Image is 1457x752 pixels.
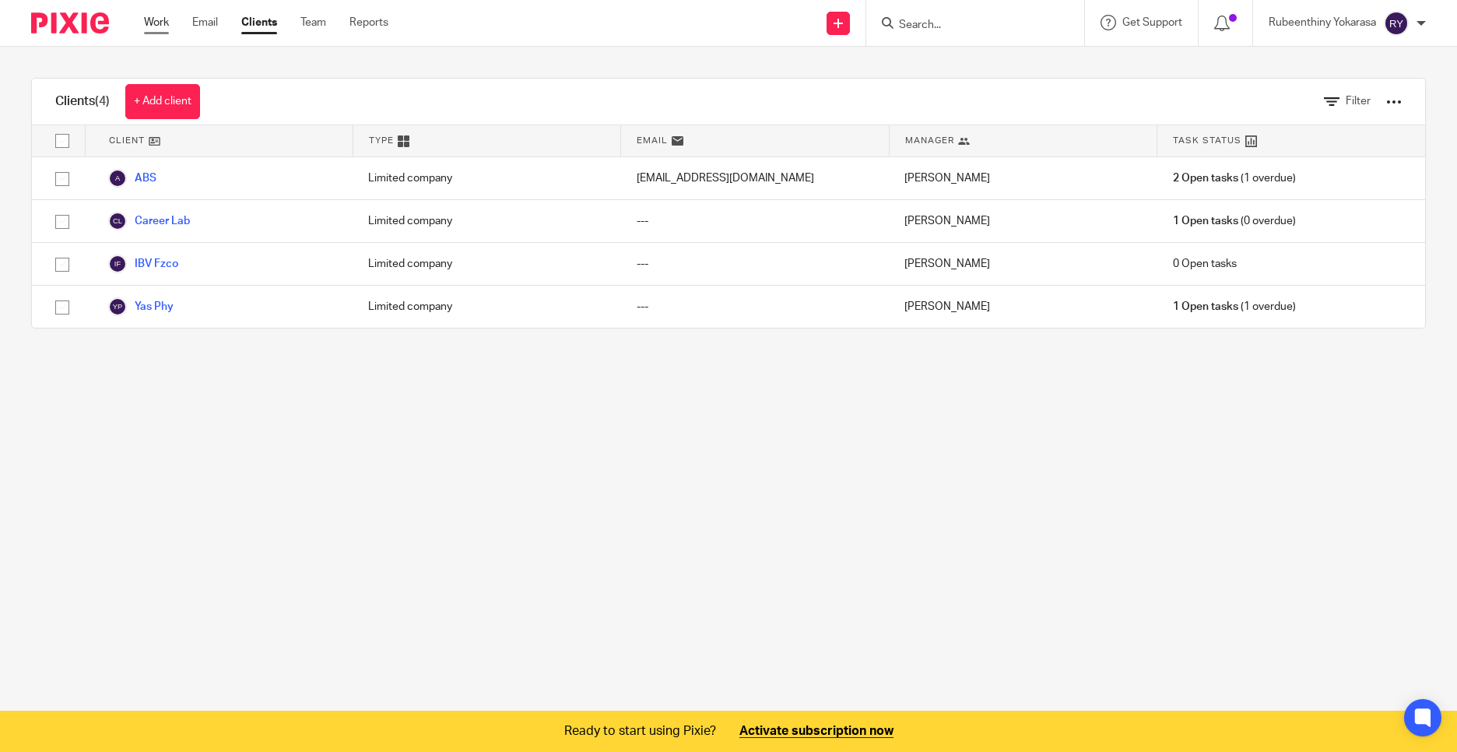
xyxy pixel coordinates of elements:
span: Manager [905,134,954,147]
img: svg%3E [108,212,127,230]
div: [EMAIL_ADDRESS][DOMAIN_NAME] [621,157,889,199]
a: Reports [349,15,388,30]
input: Search [897,19,1037,33]
div: Limited company [353,243,620,285]
span: 2 Open tasks [1173,170,1238,186]
div: [PERSON_NAME] [889,286,1157,328]
div: [PERSON_NAME] [889,200,1157,242]
span: Filter [1346,96,1371,107]
input: Select all [47,126,77,156]
a: Team [300,15,326,30]
span: Client [109,134,145,147]
span: (1 overdue) [1173,299,1296,315]
div: [PERSON_NAME] [889,243,1157,285]
img: svg%3E [108,169,127,188]
div: Limited company [353,157,620,199]
a: Clients [241,15,277,30]
div: --- [621,286,889,328]
span: Email [637,134,668,147]
span: 0 Open tasks [1173,256,1237,272]
span: Type [369,134,394,147]
span: 1 Open tasks [1173,299,1238,315]
a: ABS [108,169,156,188]
span: 1 Open tasks [1173,213,1238,229]
img: svg%3E [108,297,127,316]
div: --- [621,243,889,285]
span: Task Status [1173,134,1241,147]
a: + Add client [125,84,200,119]
img: svg%3E [1384,11,1409,36]
span: (1 overdue) [1173,170,1296,186]
span: (4) [95,95,110,107]
div: [PERSON_NAME] [889,157,1157,199]
a: Career Lab [108,212,190,230]
h1: Clients [55,93,110,110]
a: Email [192,15,218,30]
div: Limited company [353,286,620,328]
img: svg%3E [108,255,127,273]
a: Yas Phy [108,297,174,316]
img: Pixie [31,12,109,33]
span: Get Support [1122,17,1182,28]
span: (0 overdue) [1173,213,1296,229]
a: IBV Fzco [108,255,178,273]
div: --- [621,200,889,242]
a: Work [144,15,169,30]
p: Rubeenthiny Yokarasa [1269,15,1376,30]
div: Limited company [353,200,620,242]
